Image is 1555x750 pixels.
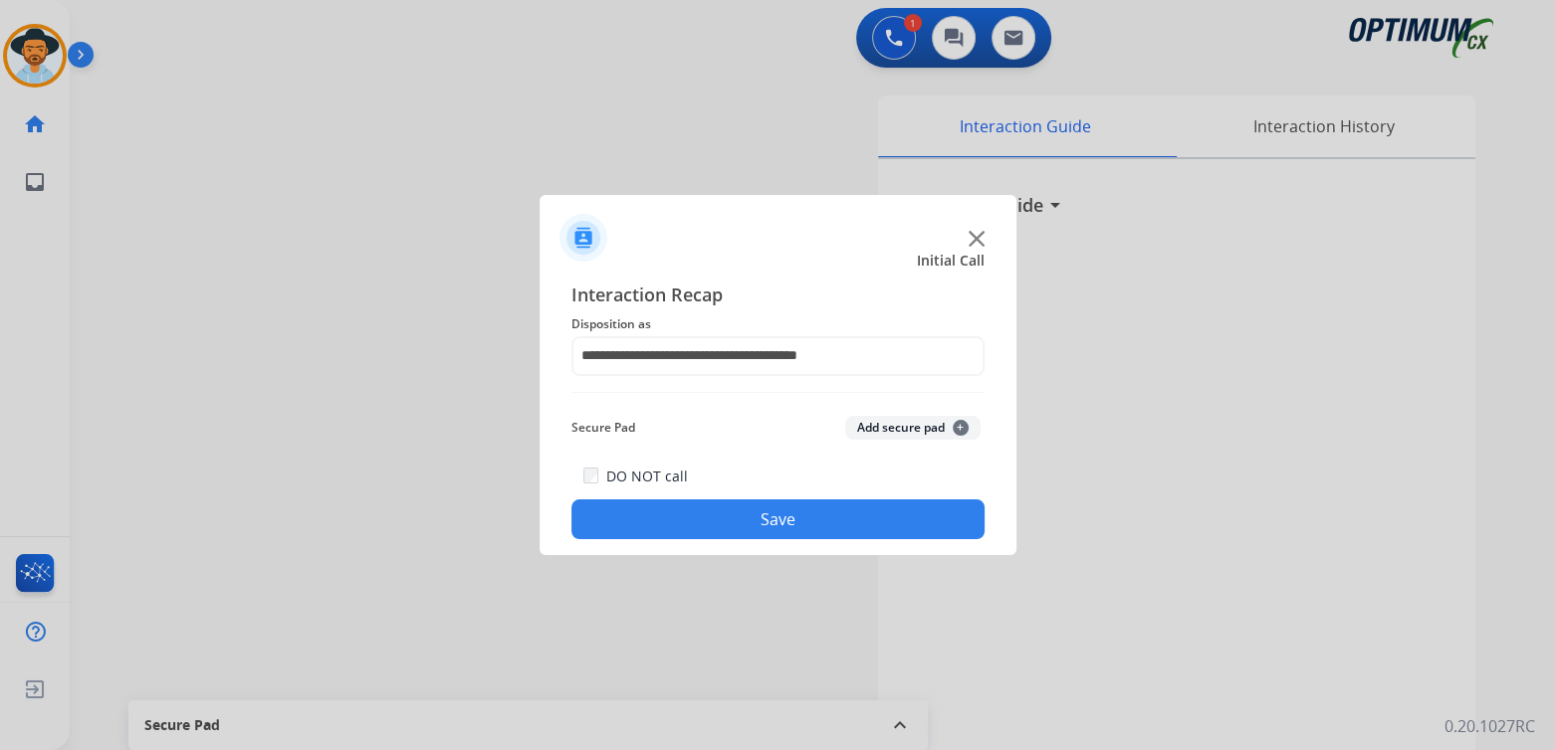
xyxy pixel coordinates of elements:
img: contact-recap-line.svg [571,392,985,393]
button: Save [571,499,985,539]
span: Secure Pad [571,416,635,440]
span: Initial Call [917,251,985,271]
p: 0.20.1027RC [1444,714,1535,738]
span: Disposition as [571,312,985,336]
button: Add secure pad+ [845,416,981,440]
span: + [953,420,969,436]
span: Interaction Recap [571,281,985,312]
label: DO NOT call [606,467,688,486]
img: contactIcon [559,214,607,262]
